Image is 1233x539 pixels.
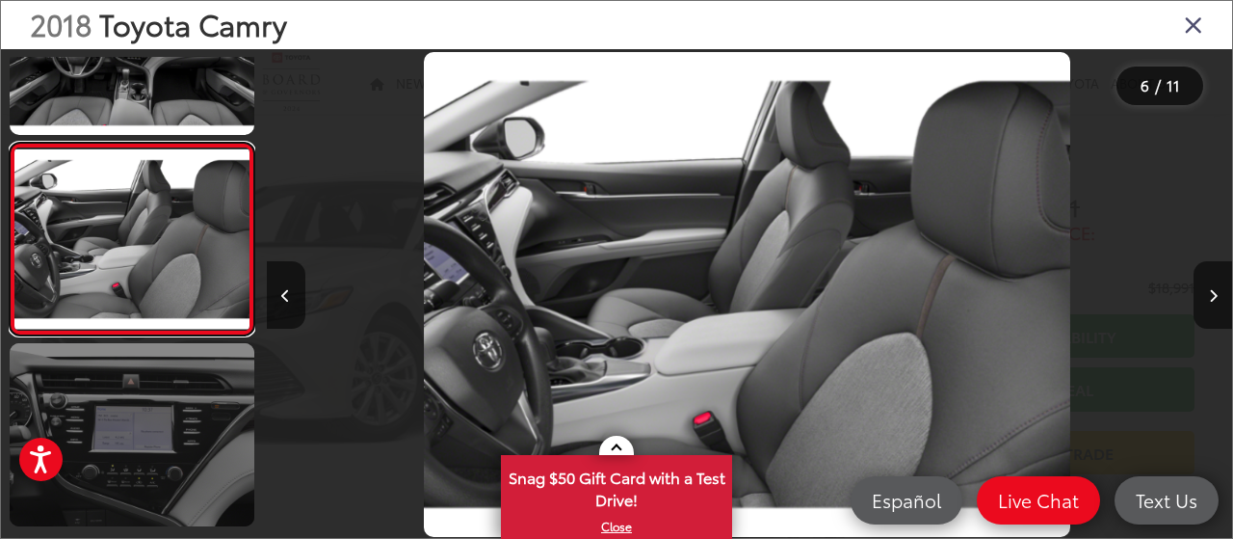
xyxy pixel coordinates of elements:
i: Close gallery [1184,12,1203,37]
span: Live Chat [988,488,1089,512]
a: Text Us [1115,476,1219,525]
button: Next image [1194,261,1232,329]
span: / [1153,79,1163,93]
span: 2018 [30,3,92,44]
span: Text Us [1126,488,1207,512]
span: Toyota Camry [99,3,287,44]
a: Español [851,476,962,525]
img: 2018 Toyota Camry LE [13,149,251,329]
span: Snag $50 Gift Card with a Test Drive! [503,457,730,516]
span: 11 [1167,74,1180,95]
img: 2018 Toyota Camry LE [424,52,1070,537]
a: Live Chat [977,476,1100,525]
span: 6 [1141,74,1149,95]
button: Previous image [267,261,305,329]
span: Español [862,488,951,512]
div: 2018 Toyota Camry LE 5 [265,52,1230,537]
